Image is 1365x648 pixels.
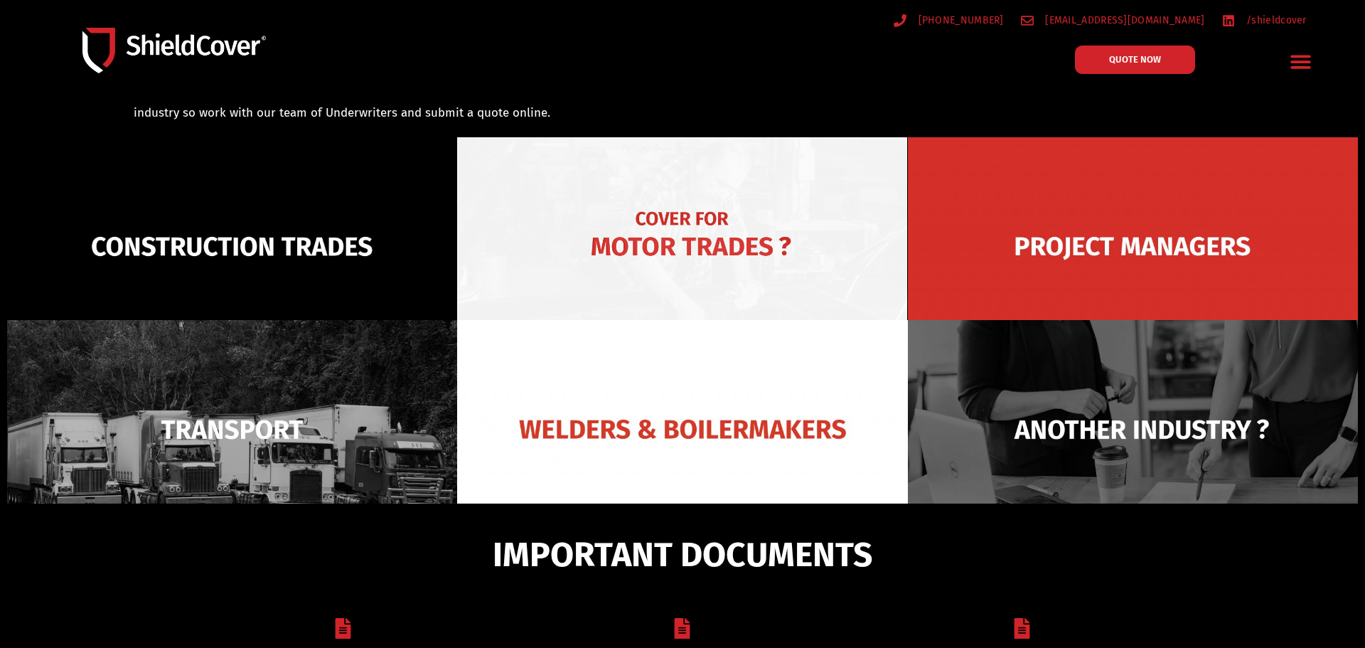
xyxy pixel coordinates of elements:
span: /shieldcover [1243,11,1307,29]
p: General Trades & Services have a range of potential risks and exposures. We understand the indust... [134,85,664,122]
span: QUOTE NOW [1109,55,1161,64]
span: [PHONE_NUMBER] [915,11,1004,29]
span: IMPORTANT DOCUMENTS [493,541,872,568]
a: [EMAIL_ADDRESS][DOMAIN_NAME] [1021,11,1205,29]
a: QUOTE NOW [1075,46,1195,74]
a: /shieldcover [1222,11,1307,29]
span: [EMAIL_ADDRESS][DOMAIN_NAME] [1042,11,1204,29]
div: Menu Toggle [1285,45,1318,78]
img: Shield-Cover-Underwriting-Australia-logo-full [82,28,266,73]
a: [PHONE_NUMBER] [894,11,1004,29]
